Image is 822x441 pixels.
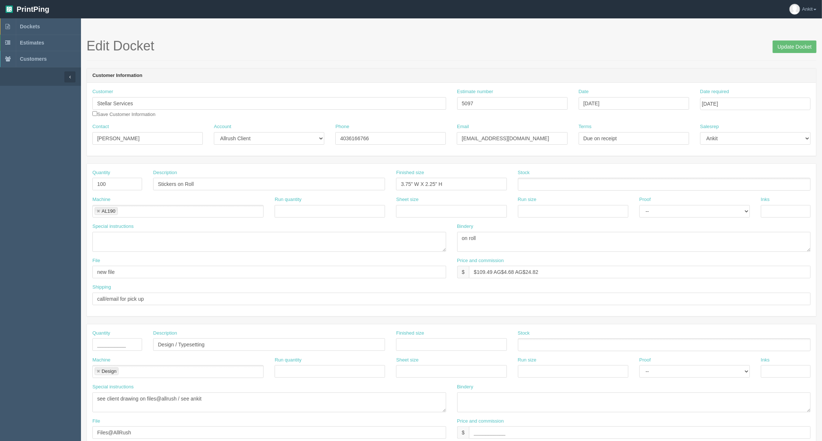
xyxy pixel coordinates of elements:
label: Price and commission [457,257,504,264]
label: Sheet size [396,357,419,364]
label: Inks [761,357,770,364]
span: Estimates [20,40,44,46]
label: Contact [92,123,109,130]
label: Email [457,123,469,130]
label: Stock [518,330,530,337]
label: Run size [518,357,537,364]
label: Machine [92,357,110,364]
label: Proof [639,196,651,203]
label: Run size [518,196,537,203]
textarea: on roll [457,232,811,252]
label: Description [153,330,177,337]
div: Save Customer Information [92,88,446,118]
h1: Edit Docket [87,39,816,53]
img: logo-3e63b451c926e2ac314895c53de4908e5d424f24456219fb08d385ab2e579770.png [6,6,13,13]
div: $ [457,426,469,439]
input: Update Docket [773,40,816,53]
label: Phone [335,123,349,130]
label: Finished size [396,169,424,176]
label: Special instructions [92,384,134,391]
input: Enter customer name [92,97,446,110]
label: Account [214,123,231,130]
label: Special instructions [92,223,134,230]
label: Estimate number [457,88,493,95]
label: Price and commission [457,418,504,425]
label: Finished size [396,330,424,337]
label: Bindery [457,223,473,230]
label: File [92,418,100,425]
textarea: see client drawing on files@allrush / see ankit [92,392,446,412]
span: Customers [20,56,47,62]
label: Description [153,169,177,176]
label: Customer [92,88,113,95]
label: File [92,257,100,264]
label: Quantity [92,330,110,337]
label: Proof [639,357,651,364]
div: $ [457,266,469,278]
label: Run quantity [275,196,301,203]
label: Shipping [92,284,111,291]
label: Date [579,88,589,95]
label: Date required [700,88,729,95]
label: Salesrep [700,123,719,130]
img: avatar_default-7531ab5dedf162e01f1e0bb0964e6a185e93c5c22dfe317fb01d7f8cd2b1632c.jpg [790,4,800,14]
label: Bindery [457,384,473,391]
label: Machine [92,196,110,203]
span: Dockets [20,24,40,29]
label: Sheet size [396,196,419,203]
label: Terms [579,123,592,130]
div: Design [102,369,116,374]
label: Run quantity [275,357,301,364]
label: Inks [761,196,770,203]
header: Customer Information [87,68,816,83]
label: Quantity [92,169,110,176]
div: AL190 [102,209,116,214]
label: Stock [518,169,530,176]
